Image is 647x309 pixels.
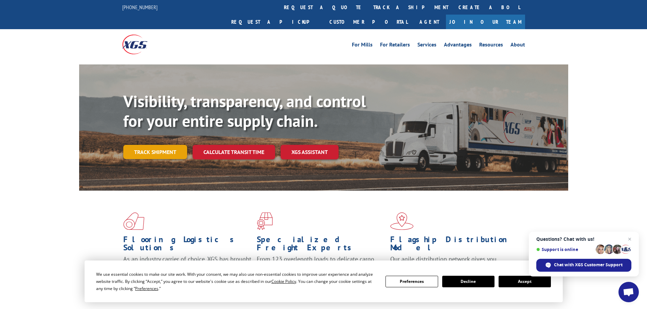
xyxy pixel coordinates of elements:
span: Preferences [135,286,158,291]
span: Support is online [536,247,593,252]
button: Decline [442,276,495,287]
a: Advantages [444,42,472,50]
span: Questions? Chat with us! [536,236,631,242]
b: Visibility, transparency, and control for your entire supply chain. [123,91,366,131]
div: Open chat [618,282,639,302]
h1: Flooring Logistics Solutions [123,235,252,255]
a: Calculate transit time [193,145,275,159]
h1: Flagship Distribution Model [390,235,519,255]
img: xgs-icon-flagship-distribution-model-red [390,212,414,230]
img: xgs-icon-focused-on-flooring-red [257,212,273,230]
a: [PHONE_NUMBER] [122,4,158,11]
a: Resources [479,42,503,50]
span: As an industry carrier of choice, XGS has brought innovation and dedication to flooring logistics... [123,255,251,279]
span: Close chat [626,235,634,243]
div: Cookie Consent Prompt [85,260,563,302]
a: For Retailers [380,42,410,50]
a: Services [417,42,436,50]
a: Request a pickup [226,15,324,29]
a: For Mills [352,42,373,50]
a: Join Our Team [446,15,525,29]
a: Customer Portal [324,15,413,29]
a: About [510,42,525,50]
a: XGS ASSISTANT [281,145,339,159]
img: xgs-icon-total-supply-chain-intelligence-red [123,212,144,230]
a: Track shipment [123,145,187,159]
a: Agent [413,15,446,29]
span: Our agile distribution network gives you nationwide inventory management on demand. [390,255,515,271]
p: From 123 overlength loads to delicate cargo, our experienced staff knows the best way to move you... [257,255,385,285]
button: Preferences [385,276,438,287]
h1: Specialized Freight Experts [257,235,385,255]
button: Accept [499,276,551,287]
span: Chat with XGS Customer Support [554,262,623,268]
div: We use essential cookies to make our site work. With your consent, we may also use non-essential ... [96,271,377,292]
div: Chat with XGS Customer Support [536,259,631,272]
span: Cookie Policy [271,278,296,284]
